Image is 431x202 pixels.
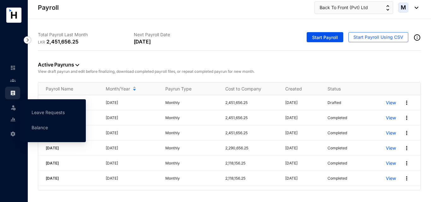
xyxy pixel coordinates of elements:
[353,34,403,40] span: Start Payroll Using CSV
[386,100,396,106] a: View
[106,160,158,166] p: [DATE]
[10,90,16,96] img: payroll.289672236c54bbec4828.svg
[411,7,418,9] img: dropdown-black.8e83cc76930a90b1a4fdb6d089b7bf3a.svg
[106,115,158,121] p: [DATE]
[328,175,347,182] p: Completed
[46,38,79,45] p: 2,451,656.25
[106,130,158,136] p: [DATE]
[10,65,16,71] img: home-unselected.a29eae3204392db15eaf.svg
[165,100,218,106] p: Monthly
[278,83,320,95] th: Created
[328,145,347,151] p: Completed
[46,146,59,150] span: [DATE]
[404,175,410,182] img: more.27664ee4a8faa814348e188645a3c1fc.svg
[165,145,218,151] p: Monthly
[10,78,16,83] img: people-unselected.118708e94b43a90eceab.svg
[386,175,396,182] a: View
[348,32,408,42] button: Start Payroll Using CSV
[165,115,218,121] p: Monthly
[10,117,16,122] img: report-unselected.e6a6b4230fc7da01f883.svg
[404,100,410,106] img: more.27664ee4a8faa814348e188645a3c1fc.svg
[106,145,158,151] p: [DATE]
[38,39,46,45] p: LKR
[413,34,421,41] img: info-outined.c2a0bb1115a2853c7f4cb4062ec879bc.svg
[307,32,343,42] button: Start Payroll
[38,83,98,95] th: Payroll Name
[32,110,65,115] a: Leave Requests
[404,145,410,151] img: more.27664ee4a8faa814348e188645a3c1fc.svg
[386,115,396,121] a: View
[165,175,218,182] p: Monthly
[38,61,79,68] a: Active Payruns
[285,145,320,151] p: [DATE]
[24,36,31,44] img: nav-icon-right.af6afadce00d159da59955279c43614e.svg
[320,4,368,11] span: Back To Front (Pvt) Ltd
[106,175,158,182] p: [DATE]
[312,34,338,41] span: Start Payroll
[218,83,278,95] th: Cost to Company
[328,115,347,121] p: Completed
[315,1,393,14] button: Back To Front (Pvt) Ltd
[5,87,20,99] li: Payroll
[38,68,421,75] p: View draft payrun and edit before finalizing, download completed payroll files, or repeat complet...
[328,130,347,136] p: Completed
[158,83,218,95] th: Payrun Type
[134,38,151,45] p: [DATE]
[285,130,320,136] p: [DATE]
[106,100,158,106] p: [DATE]
[46,161,59,165] span: [DATE]
[75,64,79,66] img: dropdown-black.8e83cc76930a90b1a4fdb6d089b7bf3a.svg
[46,176,59,181] span: [DATE]
[5,61,20,74] li: Home
[328,160,347,166] p: Completed
[285,175,320,182] p: [DATE]
[5,113,20,126] li: Reports
[165,130,218,136] p: Monthly
[386,5,389,11] img: up-down-arrow.74152d26bf9780fbf563ca9c90304185.svg
[134,32,230,38] p: Next Payroll Date
[328,100,341,106] p: Drafted
[106,86,130,92] span: Month/Year
[32,125,48,130] a: Balance
[386,160,396,166] a: View
[285,115,320,121] p: [DATE]
[10,104,16,111] img: leave-unselected.2934df6273408c3f84d9.svg
[404,160,410,166] img: more.27664ee4a8faa814348e188645a3c1fc.svg
[225,160,278,166] p: 2,118,156.25
[320,83,378,95] th: Status
[225,175,278,182] p: 2,118,156.25
[401,5,406,10] span: M
[38,3,59,12] p: Payroll
[225,130,278,136] p: 2,451,656.25
[225,100,278,106] p: 2,451,656.25
[285,160,320,166] p: [DATE]
[5,74,20,87] li: Contacts
[225,145,278,151] p: 2,290,656.25
[10,131,16,137] img: settings-unselected.1febfda315e6e19643a1.svg
[386,130,396,136] a: View
[225,115,278,121] p: 2,451,656.25
[285,100,320,106] p: [DATE]
[404,115,410,121] img: more.27664ee4a8faa814348e188645a3c1fc.svg
[386,145,396,151] a: View
[404,130,410,136] img: more.27664ee4a8faa814348e188645a3c1fc.svg
[165,160,218,166] p: Monthly
[38,32,134,38] p: Total Payroll Last Month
